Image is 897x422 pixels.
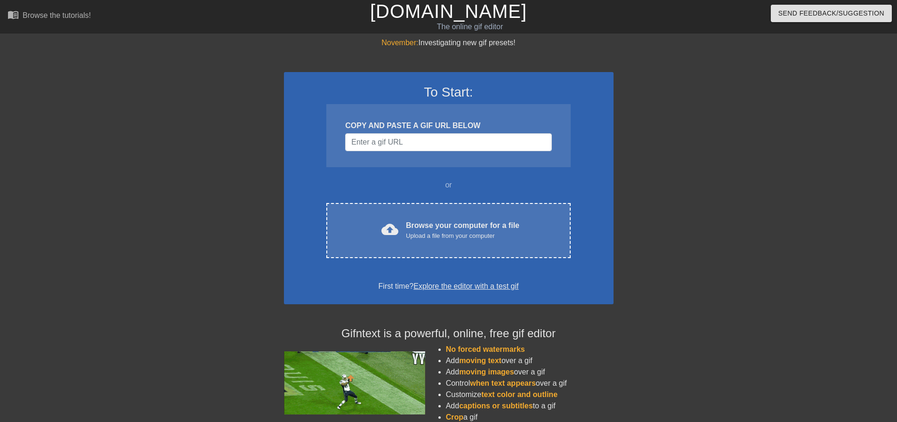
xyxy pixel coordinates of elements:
li: Control over a gif [446,378,614,389]
li: Add to a gif [446,400,614,412]
a: [DOMAIN_NAME] [370,1,527,22]
img: football_small.gif [284,351,425,414]
div: COPY AND PASTE A GIF URL BELOW [345,120,551,131]
span: No forced watermarks [446,345,525,353]
a: Explore the editor with a test gif [413,282,518,290]
div: Browse the tutorials! [23,11,91,19]
span: captions or subtitles [459,402,533,410]
li: Add over a gif [446,366,614,378]
li: Customize [446,389,614,400]
input: Username [345,133,551,151]
li: Add over a gif [446,355,614,366]
span: when text appears [470,379,536,387]
span: Send Feedback/Suggestion [778,8,884,19]
a: Browse the tutorials! [8,9,91,24]
div: Investigating new gif presets! [284,37,614,49]
div: The online gif editor [304,21,636,32]
div: First time? [296,281,601,292]
h4: Gifntext is a powerful, online, free gif editor [284,327,614,341]
span: cloud_upload [381,221,398,238]
span: moving text [459,357,501,365]
div: Upload a file from your computer [406,231,519,241]
span: Crop [446,413,463,421]
span: menu_book [8,9,19,20]
h3: To Start: [296,84,601,100]
span: moving images [459,368,514,376]
span: November: [381,39,418,47]
div: or [308,179,589,191]
button: Send Feedback/Suggestion [771,5,892,22]
div: Browse your computer for a file [406,220,519,241]
span: text color and outline [481,390,558,398]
